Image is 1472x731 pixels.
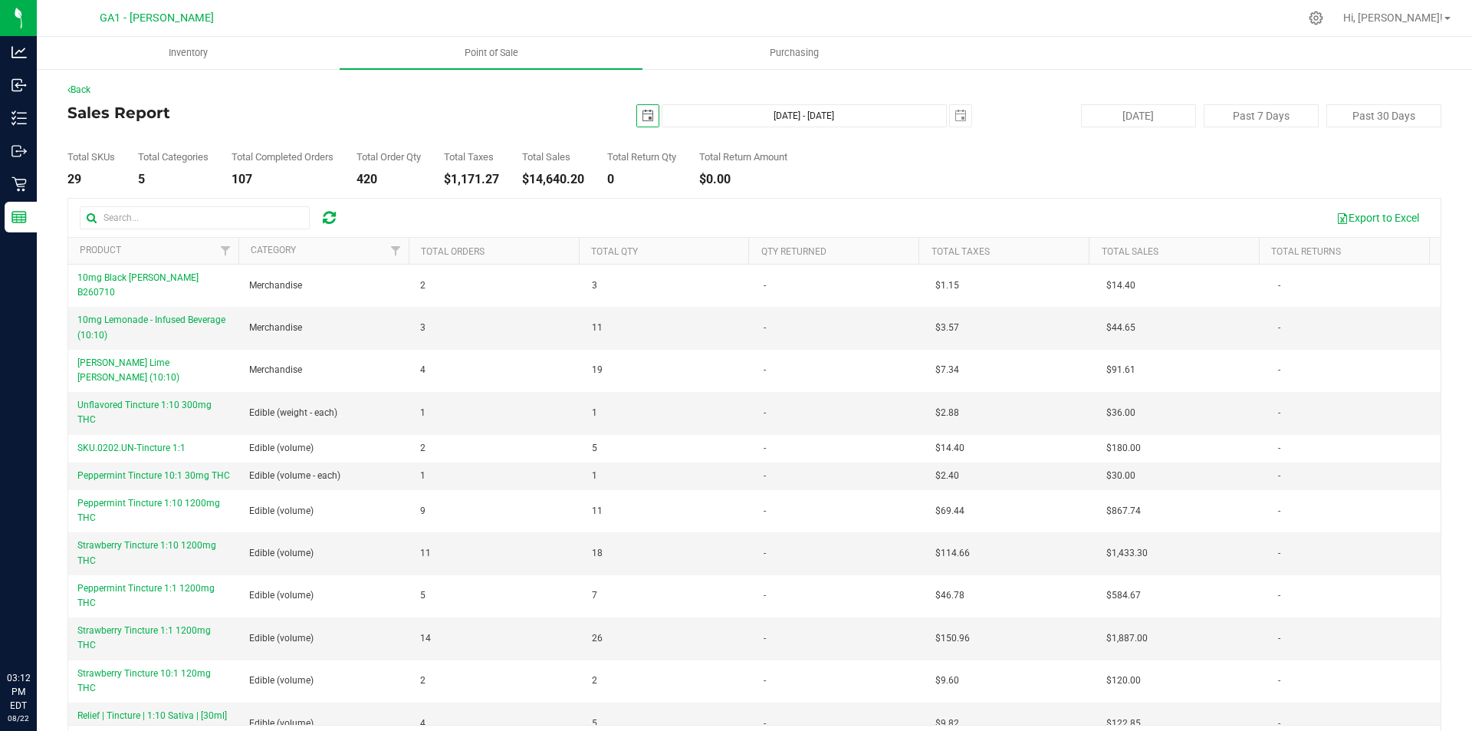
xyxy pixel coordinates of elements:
[249,631,314,646] span: Edible (volume)
[213,238,238,264] a: Filter
[421,246,485,257] a: Total Orders
[67,173,115,186] div: 29
[1278,504,1280,519] span: -
[340,37,642,69] a: Point of Sale
[77,625,211,650] span: Strawberry Tincture 1:1 1200mg THC
[11,209,27,225] inline-svg: Reports
[80,206,310,229] input: Search...
[249,716,314,731] span: Edible (volume)
[642,37,945,69] a: Purchasing
[592,673,597,688] span: 2
[249,469,340,483] span: Edible (volume - each)
[420,469,426,483] span: 1
[1278,406,1280,420] span: -
[420,441,426,456] span: 2
[67,152,115,162] div: Total SKUs
[764,406,766,420] span: -
[935,469,959,483] span: $2.40
[356,152,421,162] div: Total Order Qty
[420,716,426,731] span: 4
[77,400,212,425] span: Unflavored Tincture 1:10 300mg THC
[80,245,121,255] a: Product
[249,278,302,293] span: Merchandise
[592,441,597,456] span: 5
[935,546,970,561] span: $114.66
[1106,631,1148,646] span: $1,887.00
[1106,469,1135,483] span: $30.00
[1106,504,1141,519] span: $867.74
[761,246,826,257] a: Qty Returned
[249,406,337,420] span: Edible (weight - each)
[935,441,964,456] span: $14.40
[420,278,426,293] span: 2
[232,152,333,162] div: Total Completed Orders
[67,84,90,95] a: Back
[37,37,340,69] a: Inventory
[383,238,409,264] a: Filter
[935,363,959,377] span: $7.34
[11,143,27,159] inline-svg: Outbound
[607,152,676,162] div: Total Return Qty
[699,152,787,162] div: Total Return Amount
[77,443,186,453] span: SKU.0202.UN-Tincture 1:1
[592,469,597,483] span: 1
[764,441,766,456] span: -
[591,246,638,257] a: Total Qty
[420,504,426,519] span: 9
[249,441,314,456] span: Edible (volume)
[249,546,314,561] span: Edible (volume)
[1278,588,1280,603] span: -
[592,504,603,519] span: 11
[15,608,61,654] iframe: Resource center
[935,631,970,646] span: $150.96
[935,321,959,335] span: $3.57
[138,173,209,186] div: 5
[592,716,597,731] span: 5
[699,173,787,186] div: $0.00
[1106,441,1141,456] span: $180.00
[1343,12,1443,24] span: Hi, [PERSON_NAME]!
[592,588,597,603] span: 7
[935,588,964,603] span: $46.78
[764,546,766,561] span: -
[77,498,220,523] span: Peppermint Tincture 1:10 1200mg THC
[148,46,228,60] span: Inventory
[77,668,211,693] span: Strawberry Tincture 10:1 120mg THC
[420,673,426,688] span: 2
[764,631,766,646] span: -
[77,470,230,481] span: Peppermint Tincture 10:1 30mg THC
[249,588,314,603] span: Edible (volume)
[1278,716,1280,731] span: -
[11,44,27,60] inline-svg: Analytics
[522,173,584,186] div: $14,640.20
[420,363,426,377] span: 4
[1106,546,1148,561] span: $1,433.30
[935,504,964,519] span: $69.44
[764,469,766,483] span: -
[764,278,766,293] span: -
[592,406,597,420] span: 1
[1106,278,1135,293] span: $14.40
[592,278,597,293] span: 3
[1278,673,1280,688] span: -
[249,321,302,335] span: Merchandise
[1106,673,1141,688] span: $120.00
[1278,469,1280,483] span: -
[935,278,959,293] span: $1.15
[420,321,426,335] span: 3
[1278,441,1280,456] span: -
[100,12,214,25] span: GA1 - [PERSON_NAME]
[764,504,766,519] span: -
[444,152,499,162] div: Total Taxes
[1106,321,1135,335] span: $44.65
[7,671,30,713] p: 03:12 PM EDT
[251,245,296,255] a: Category
[764,588,766,603] span: -
[1204,104,1319,127] button: Past 7 Days
[592,363,603,377] span: 19
[592,631,603,646] span: 26
[444,173,499,186] div: $1,171.27
[138,152,209,162] div: Total Categories
[420,406,426,420] span: 1
[764,716,766,731] span: -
